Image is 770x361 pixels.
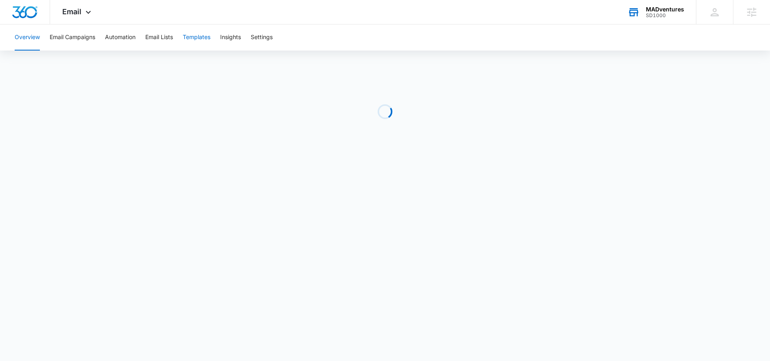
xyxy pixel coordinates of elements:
button: Automation [105,24,136,51]
button: Templates [183,24,210,51]
button: Settings [251,24,273,51]
button: Overview [15,24,40,51]
button: Insights [220,24,241,51]
div: account id [646,13,684,18]
button: Email Lists [145,24,173,51]
span: Email [62,7,81,16]
button: Email Campaigns [50,24,95,51]
div: account name [646,6,684,13]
